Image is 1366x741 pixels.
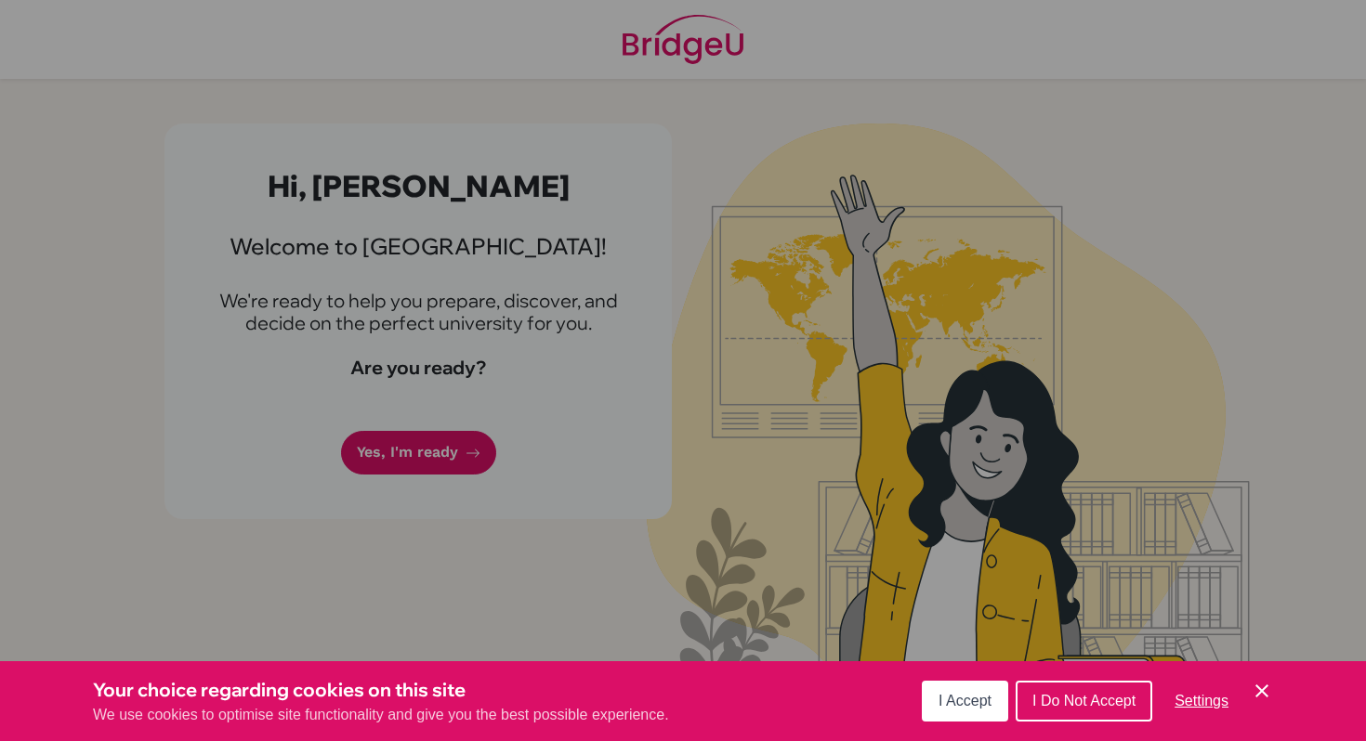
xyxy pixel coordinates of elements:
span: Settings [1175,693,1228,708]
button: I Accept [922,681,1008,721]
p: We use cookies to optimise site functionality and give you the best possible experience. [93,704,669,726]
button: Settings [1160,682,1243,720]
span: I Accept [939,693,992,708]
button: Save and close [1251,680,1273,702]
h3: Your choice regarding cookies on this site [93,676,669,704]
button: I Do Not Accept [1016,681,1152,721]
span: I Do Not Accept [1032,693,1136,708]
